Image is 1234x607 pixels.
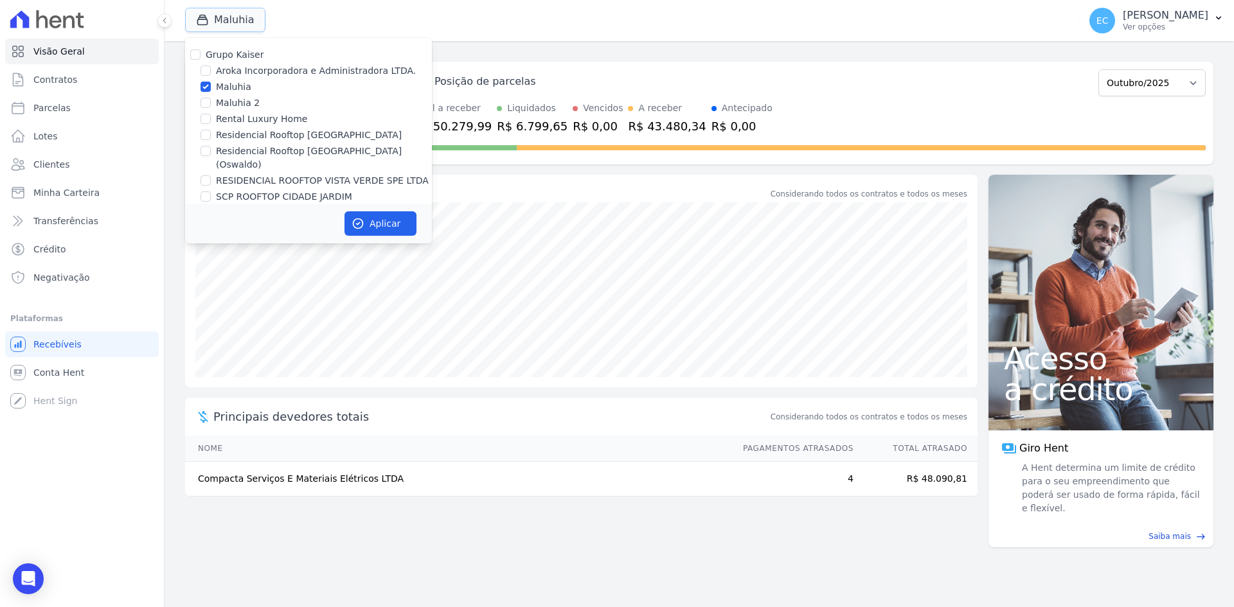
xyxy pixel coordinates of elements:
[731,462,854,497] td: 4
[33,101,71,114] span: Parcelas
[206,49,264,60] label: Grupo Kaiser
[185,462,731,497] td: Compacta Serviços E Materiais Elétricos LTDA
[5,180,159,206] a: Minha Carteira
[5,208,159,234] a: Transferências
[33,215,98,227] span: Transferências
[731,435,854,462] th: Pagamentos Atrasados
[5,360,159,385] a: Conta Hent
[344,211,416,236] button: Aplicar
[628,118,706,135] div: R$ 43.480,34
[216,64,416,78] label: Aroka Incorporadora e Administradora LTDA.
[771,188,967,200] div: Considerando todos os contratos e todos os meses
[854,435,978,462] th: Total Atrasado
[5,67,159,92] a: Contratos
[33,186,100,199] span: Minha Carteira
[5,236,159,262] a: Crédito
[1004,374,1198,405] span: a crédito
[185,435,731,462] th: Nome
[213,185,768,202] div: Saldo devedor total
[5,95,159,121] a: Parcelas
[33,45,85,58] span: Visão Geral
[33,73,77,86] span: Contratos
[10,311,154,326] div: Plataformas
[434,74,536,89] div: Posição de parcelas
[216,112,307,126] label: Rental Luxury Home
[507,101,556,115] div: Liquidados
[216,96,260,110] label: Maluhia 2
[414,118,492,135] div: R$ 50.279,99
[771,411,967,423] span: Considerando todos os contratos e todos os meses
[33,271,90,284] span: Negativação
[33,130,58,143] span: Lotes
[33,338,82,351] span: Recebíveis
[854,462,978,497] td: R$ 48.090,81
[497,118,568,135] div: R$ 6.799,65
[33,243,66,256] span: Crédito
[1019,461,1201,515] span: A Hent determina um limite de crédito para o seu empreendimento que poderá ser usado de forma ráp...
[1196,532,1206,541] span: east
[185,8,265,32] button: Maluhia
[216,145,432,172] label: Residencial Rooftop [GEOGRAPHIC_DATA] (Oswaldo)
[216,80,251,94] label: Maluhia
[33,158,69,171] span: Clientes
[33,366,84,379] span: Conta Hent
[5,123,159,149] a: Lotes
[711,118,773,135] div: R$ 0,00
[5,331,159,357] a: Recebíveis
[1019,441,1068,456] span: Giro Hent
[1079,3,1234,39] button: EC [PERSON_NAME] Ver opções
[1096,16,1109,25] span: EC
[216,174,429,188] label: RESIDENCIAL ROOFTOP VISTA VERDE SPE LTDA
[638,101,682,115] div: A receber
[414,101,492,115] div: Total a receber
[1123,9,1208,22] p: [PERSON_NAME]
[216,190,352,204] label: SCP ROOFTOP CIDADE JARDIM
[5,265,159,290] a: Negativação
[1004,343,1198,374] span: Acesso
[1123,22,1208,32] p: Ver opções
[5,39,159,64] a: Visão Geral
[13,563,44,594] div: Open Intercom Messenger
[1149,531,1191,542] span: Saiba mais
[573,118,623,135] div: R$ 0,00
[722,101,773,115] div: Antecipado
[583,101,623,115] div: Vencidos
[996,531,1206,542] a: Saiba mais east
[213,408,768,425] span: Principais devedores totais
[5,152,159,177] a: Clientes
[216,128,402,142] label: Residencial Rooftop [GEOGRAPHIC_DATA]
